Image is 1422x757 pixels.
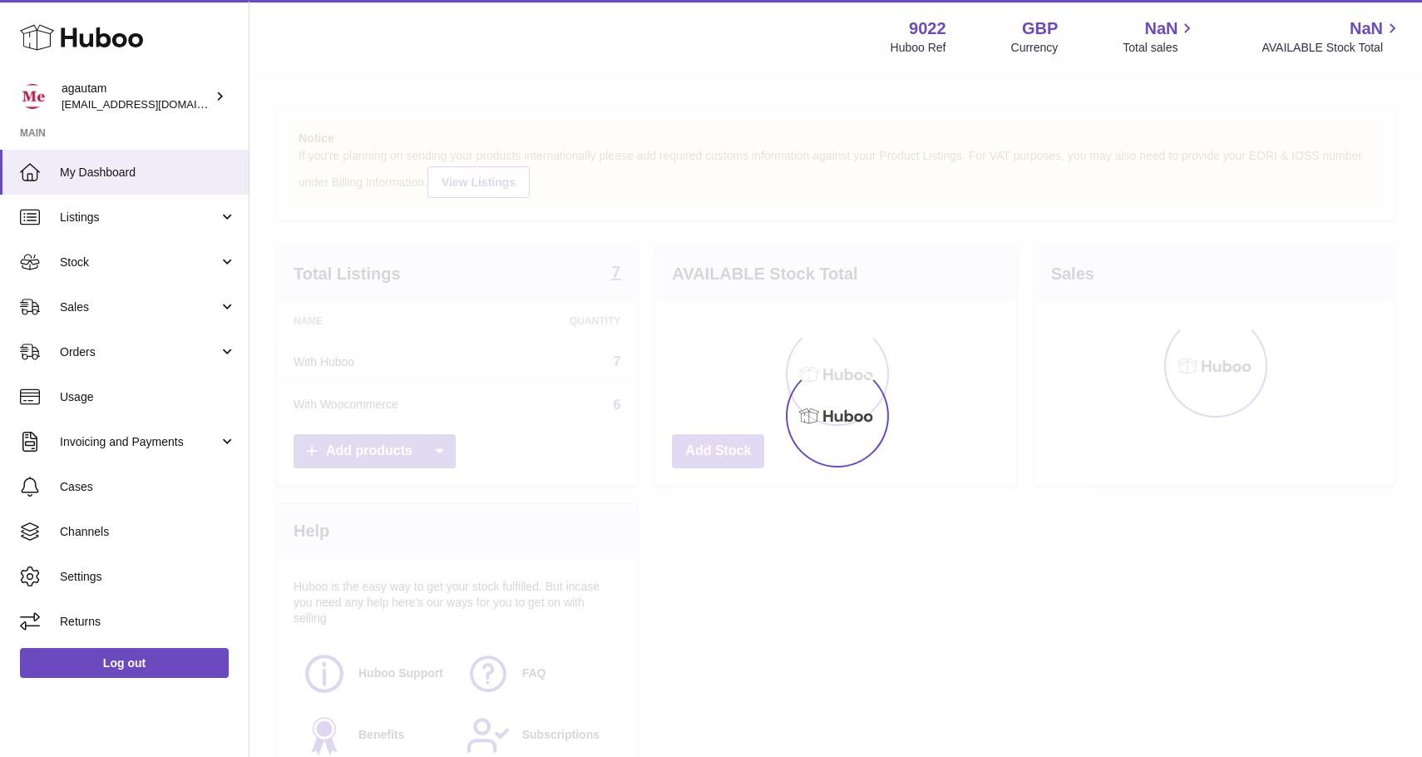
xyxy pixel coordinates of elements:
img: info@naturemedical.co.uk [20,84,45,109]
span: My Dashboard [60,165,236,181]
div: agautam [62,81,211,112]
a: NaN Total sales [1123,17,1197,56]
strong: 9022 [909,17,946,40]
span: Usage [60,389,236,405]
span: Channels [60,524,236,540]
span: Returns [60,614,236,630]
span: Sales [60,299,219,315]
span: Invoicing and Payments [60,434,219,450]
div: Huboo Ref [891,40,946,56]
span: AVAILABLE Stock Total [1262,40,1402,56]
span: Total sales [1123,40,1197,56]
span: Cases [60,479,236,495]
span: Settings [60,569,236,585]
span: Orders [60,344,219,360]
a: Log out [20,648,229,678]
span: NaN [1350,17,1383,40]
a: NaN AVAILABLE Stock Total [1262,17,1402,56]
span: [EMAIL_ADDRESS][DOMAIN_NAME] [62,97,244,111]
span: Listings [60,210,219,225]
span: Stock [60,255,219,270]
strong: GBP [1022,17,1058,40]
span: NaN [1144,17,1178,40]
div: Currency [1011,40,1059,56]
